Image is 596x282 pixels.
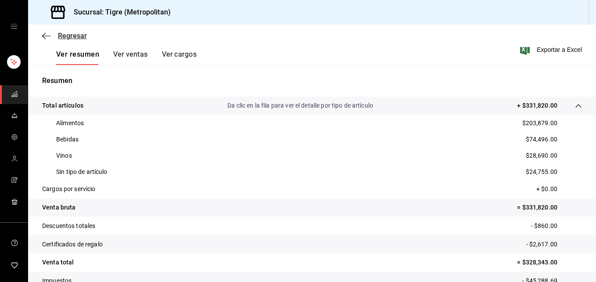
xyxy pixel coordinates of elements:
[42,32,87,40] button: Regresar
[517,203,582,212] p: = $331,820.00
[522,44,582,55] button: Exportar a Excel
[56,119,84,128] p: Alimentos
[42,101,83,110] p: Total artículos
[531,221,582,231] p: - $860.00
[526,167,557,177] p: $24,755.00
[526,240,582,249] p: - $2,617.00
[42,240,103,249] p: Certificados de regalo
[56,135,79,144] p: Bebidas
[58,32,87,40] span: Regresar
[522,119,557,128] p: $203,879.00
[56,50,99,65] button: Ver resumen
[42,221,95,231] p: Descuentos totales
[42,258,74,267] p: Venta total
[67,7,171,18] h3: Sucursal: Tigre (Metropolitan)
[517,258,582,267] p: = $328,343.00
[42,76,582,86] p: Resumen
[517,101,557,110] p: + $331,820.00
[526,151,557,160] p: $28,690.00
[11,23,18,30] button: open drawer
[42,184,96,194] p: Cargos por servicio
[56,151,72,160] p: Vinos
[227,101,373,110] p: Da clic en la fila para ver el detalle por tipo de artículo
[56,50,197,65] div: navigation tabs
[162,50,197,65] button: Ver cargos
[113,50,148,65] button: Ver ventas
[42,203,75,212] p: Venta bruta
[56,167,108,177] p: Sin tipo de artículo
[536,184,582,194] p: + $0.00
[526,135,557,144] p: $74,496.00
